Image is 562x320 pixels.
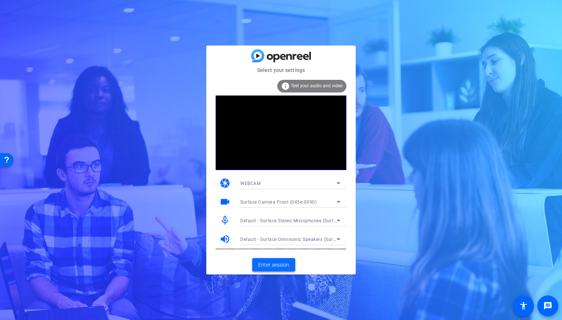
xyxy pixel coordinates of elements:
button: Enter session [252,258,295,272]
mat-icon: message [543,301,552,310]
mat-icon: info [281,82,290,91]
span: Default - Surface Stereo Microphones (Surface High Definition Audio) [240,217,391,223]
span: Surface Camera Front (045e:0990) [240,200,316,205]
mat-card-subtitle: Select your settings [206,66,356,74]
mat-icon: volume_up [219,233,231,245]
span: Enter session [258,261,289,269]
span: Default - Surface Omnisonic Speakers (Surface High Definition Audio) [240,236,392,242]
span: WEBCAM [240,181,260,186]
span: Test your audio and video [291,83,343,88]
mat-icon: accessibility [519,301,528,310]
img: blue-gradient.svg [251,49,311,62]
mat-icon: camera [219,178,231,189]
mat-icon: videocam [219,196,231,207]
mat-icon: mic_none [219,215,231,226]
